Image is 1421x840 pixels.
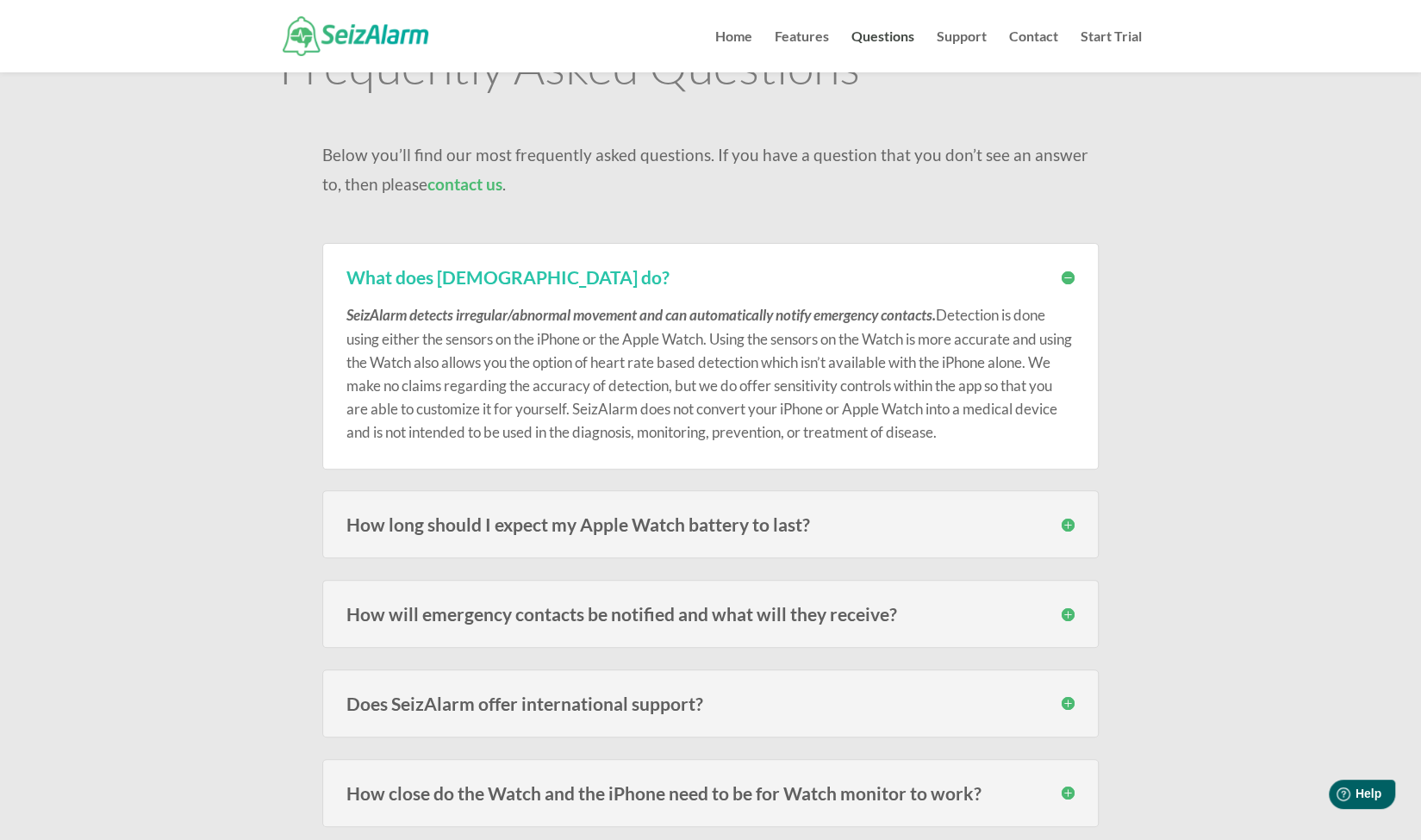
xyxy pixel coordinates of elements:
em: SeizAlarm detects irregular/abnormal movement and can automatically notify emergency contacts. [346,306,936,324]
a: Home [715,30,752,72]
a: Support [937,30,987,72]
p: Below you’ll find our most frequently asked questions. If you have a question that you don’t see ... [322,140,1099,199]
h3: How long should I expect my Apple Watch battery to last? [346,515,1075,533]
p: Detection is done using either the sensors on the iPhone or the Apple Watch. Using the sensors on... [346,303,1075,444]
a: Start Trial [1081,30,1142,72]
img: SeizAlarm [283,16,428,55]
h3: How will emergency contacts be notified and what will they receive? [346,605,1075,623]
a: Contact [1009,30,1058,72]
a: contact us [427,174,502,194]
a: Questions [851,30,914,72]
iframe: Help widget launcher [1268,773,1402,821]
h3: Does SeizAlarm offer international support? [346,694,1075,712]
h3: What does [DEMOGRAPHIC_DATA] do? [346,268,1075,286]
a: Features [775,30,829,72]
h3: How close do the Watch and the iPhone need to be for Watch monitor to work? [346,784,1075,802]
